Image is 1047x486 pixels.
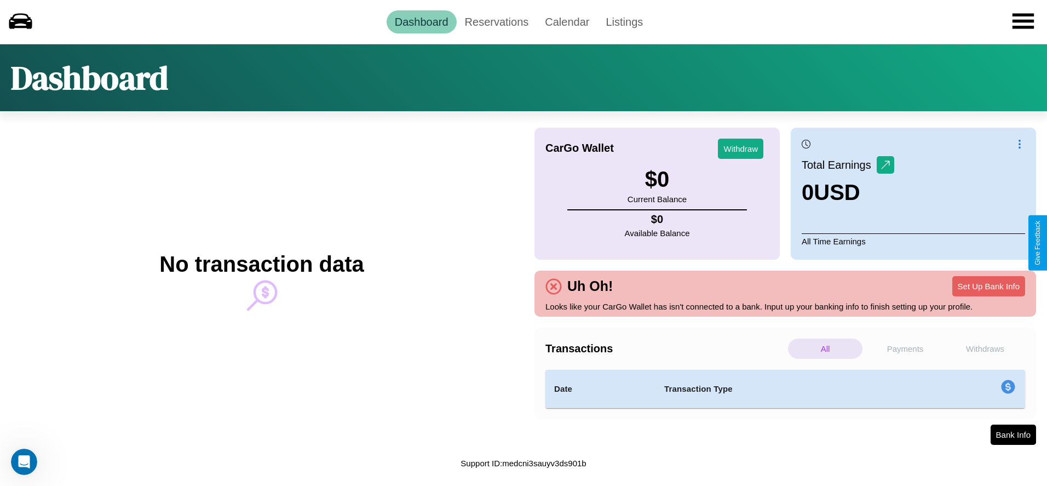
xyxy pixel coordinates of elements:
[628,167,687,192] h3: $ 0
[554,382,647,396] h4: Date
[545,370,1025,408] table: simple table
[952,276,1025,296] button: Set Up Bank Info
[802,180,894,205] h3: 0 USD
[868,339,942,359] p: Payments
[597,10,651,33] a: Listings
[562,278,618,294] h4: Uh Oh!
[545,299,1025,314] p: Looks like your CarGo Wallet has isn't connected to a bank. Input up your banking info to finish ...
[387,10,457,33] a: Dashboard
[11,449,37,475] iframe: Intercom live chat
[788,339,862,359] p: All
[628,192,687,207] p: Current Balance
[664,382,912,396] h4: Transaction Type
[948,339,1022,359] p: Withdraws
[802,233,1025,249] p: All Time Earnings
[802,155,877,175] p: Total Earnings
[1034,221,1042,265] div: Give Feedback
[718,139,763,159] button: Withdraw
[461,456,586,471] p: Support ID: medcni3sauyv3ds901b
[625,226,690,241] p: Available Balance
[457,10,537,33] a: Reservations
[545,342,785,355] h4: Transactions
[991,425,1036,445] button: Bank Info
[11,55,168,100] h1: Dashboard
[537,10,597,33] a: Calendar
[625,213,690,226] h4: $ 0
[159,252,364,277] h2: No transaction data
[545,142,614,155] h4: CarGo Wallet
